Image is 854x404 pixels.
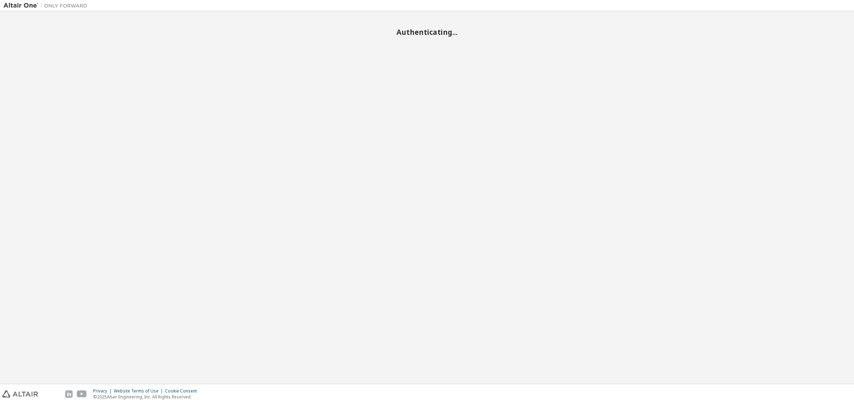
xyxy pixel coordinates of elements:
img: youtube.svg [77,390,87,398]
img: linkedin.svg [65,390,73,398]
div: Website Terms of Use [114,388,165,394]
img: altair_logo.svg [2,390,38,398]
p: © 2025 Altair Engineering, Inc. All Rights Reserved. [93,394,201,400]
img: Altair One [3,2,91,9]
div: Privacy [93,388,114,394]
div: Cookie Consent [165,388,201,394]
h2: Authenticating... [3,28,851,37]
